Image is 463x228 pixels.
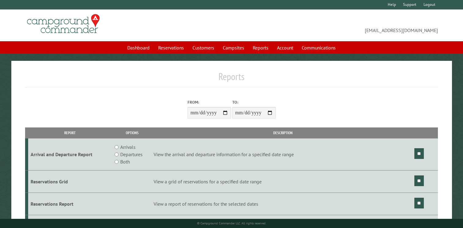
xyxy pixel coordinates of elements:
a: Dashboard [124,42,153,53]
td: View the arrival and departure information for a specified date range [153,138,413,171]
h1: Reports [25,71,438,87]
a: Reservations [155,42,188,53]
td: Reservations Report [28,193,112,215]
th: Options [112,127,153,138]
label: Both [120,158,130,165]
a: Communications [298,42,339,53]
label: Departures [120,151,143,158]
img: Campground Commander [25,12,102,36]
label: Arrivals [120,143,136,151]
td: Arrival and Departure Report [28,138,112,171]
td: View a grid of reservations for a specified date range [153,171,413,193]
a: Reports [249,42,272,53]
td: Reservations Grid [28,171,112,193]
a: Customers [189,42,218,53]
a: Campsites [219,42,248,53]
a: Account [273,42,297,53]
label: From: [188,99,231,105]
label: To: [232,99,276,105]
td: View a report of reservations for the selected dates [153,193,413,215]
th: Report [28,127,112,138]
small: © Campground Commander LLC. All rights reserved. [197,221,266,225]
th: Description [153,127,413,138]
span: [EMAIL_ADDRESS][DOMAIN_NAME] [232,17,438,34]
